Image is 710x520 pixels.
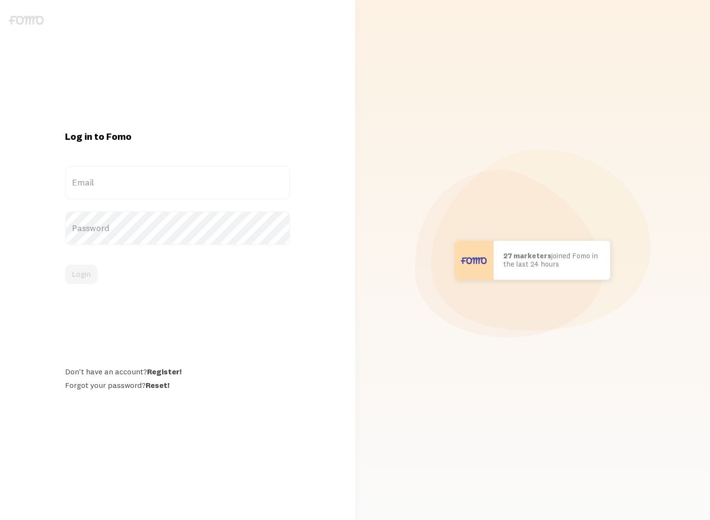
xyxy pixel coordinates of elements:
[65,380,290,390] div: Forgot your password?
[65,367,290,376] div: Don't have an account?
[65,166,290,200] label: Email
[455,241,494,280] img: User avatar
[65,211,290,245] label: Password
[65,130,290,143] h1: Log in to Fomo
[503,252,600,268] p: joined Fomo in the last 24 hours
[146,380,169,390] a: Reset!
[147,367,182,376] a: Register!
[9,16,44,25] img: fomo-logo-gray-b99e0e8ada9f9040e2984d0d95b3b12da0074ffd48d1e5cb62ac37fc77b0b268.svg
[503,251,551,260] b: 27 marketers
